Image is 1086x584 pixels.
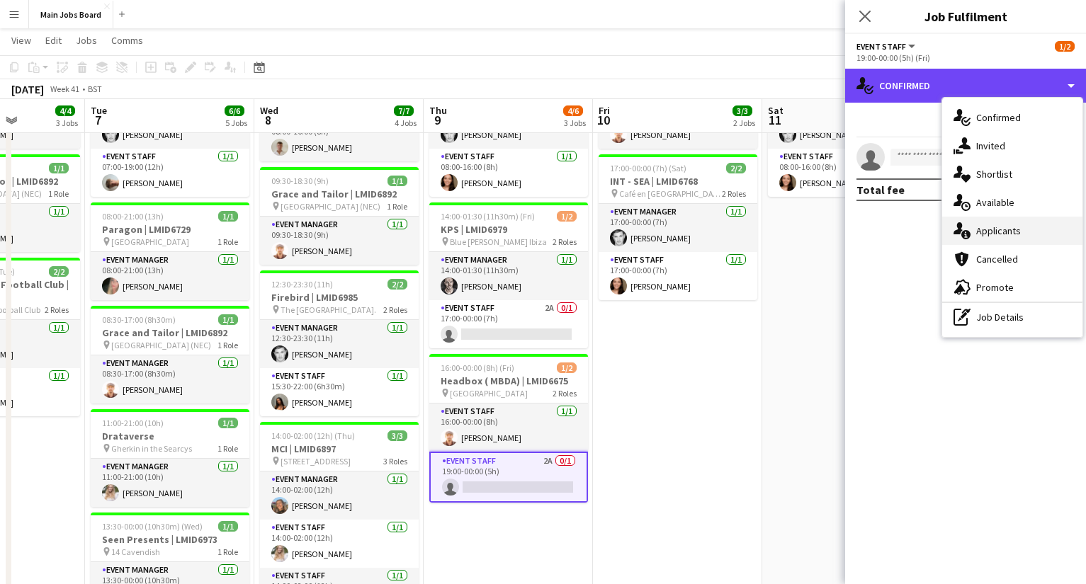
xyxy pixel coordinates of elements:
[450,388,528,399] span: [GEOGRAPHIC_DATA]
[733,105,752,116] span: 3/3
[429,104,447,117] span: Thu
[599,252,757,300] app-card-role: Event Staff1/117:00-00:00 (7h)[PERSON_NAME]
[102,521,203,532] span: 13:30-00:00 (10h30m) (Wed)
[563,105,583,116] span: 4/6
[388,279,407,290] span: 2/2
[599,104,610,117] span: Fri
[942,303,1082,331] div: Job Details
[258,112,278,128] span: 8
[111,443,192,454] span: Gherkin in the Searcys
[599,175,757,188] h3: INT - SEA | LMID6768
[281,304,376,315] span: The [GEOGRAPHIC_DATA].
[281,456,351,466] span: [STREET_ADDRESS]
[217,546,238,557] span: 1 Role
[271,176,329,186] span: 09:30-18:30 (9h)
[260,167,419,265] app-job-card: 09:30-18:30 (9h)1/1Grace and Tailor | LMID6892 [GEOGRAPHIC_DATA] (NEC)1 RoleEvent Manager1/109:30...
[70,31,103,50] a: Jobs
[47,84,82,94] span: Week 41
[976,224,1021,237] span: Applicants
[218,521,238,532] span: 1/1
[91,149,249,197] app-card-role: Event Staff1/107:00-19:00 (12h)[PERSON_NAME]
[45,304,69,315] span: 2 Roles
[102,211,164,222] span: 08:00-21:00 (13h)
[429,252,588,300] app-card-role: Event Manager1/114:00-01:30 (11h30m)[PERSON_NAME]
[733,118,755,128] div: 2 Jobs
[976,168,1012,181] span: Shortlist
[383,456,407,466] span: 3 Roles
[610,163,686,173] span: 17:00-00:00 (7h) (Sat)
[395,118,417,128] div: 4 Jobs
[976,281,1014,294] span: Promote
[429,300,588,348] app-card-role: Event Staff2A0/117:00-00:00 (7h)
[766,112,784,128] span: 11
[429,452,588,503] app-card-role: Event Staff2A0/119:00-00:00 (5h)
[91,252,249,300] app-card-role: Event Manager1/108:00-21:00 (13h)[PERSON_NAME]
[260,368,419,416] app-card-role: Event Staff1/115:30-22:00 (6h30m)[PERSON_NAME]
[383,304,407,315] span: 2 Roles
[111,340,211,350] span: [GEOGRAPHIC_DATA] (NEC)
[217,236,238,247] span: 1 Role
[111,546,160,557] span: 14 Cavendish
[557,362,577,373] span: 1/2
[91,430,249,442] h3: Drataverse
[599,204,757,252] app-card-role: Event Manager1/117:00-00:00 (7h)[PERSON_NAME]
[388,176,407,186] span: 1/1
[91,104,107,117] span: Tue
[218,211,238,222] span: 1/1
[856,52,1075,63] div: 19:00-00:00 (5h) (Fri)
[260,320,419,368] app-card-role: Event Manager1/112:30-23:30 (11h)[PERSON_NAME]
[388,430,407,441] span: 3/3
[271,279,333,290] span: 12:30-23:30 (11h)
[260,442,419,455] h3: MCI | LMID6897
[91,202,249,300] app-job-card: 08:00-21:00 (13h)1/1Paragon | LMID6729 [GEOGRAPHIC_DATA]1 RoleEvent Manager1/108:00-21:00 (13h)[P...
[429,374,588,387] h3: Headbox ( MBDA) | LMID6675
[260,520,419,568] app-card-role: Event Staff1/114:00-02:00 (12h)[PERSON_NAME]
[217,340,238,350] span: 1 Role
[281,201,380,212] span: [GEOGRAPHIC_DATA] (NEC)
[976,111,1021,124] span: Confirmed
[56,118,78,128] div: 3 Jobs
[102,418,164,428] span: 11:00-21:00 (10h)
[76,34,97,47] span: Jobs
[91,409,249,507] app-job-card: 11:00-21:00 (10h)1/1Drataverse Gherkin in the Searcys1 RoleEvent Manager1/111:00-21:00 (10h)[PERS...
[1055,41,1075,52] span: 1/2
[429,223,588,236] h3: KPS | LMID6979
[91,223,249,236] h3: Paragon | LMID6729
[218,314,238,325] span: 1/1
[976,196,1014,209] span: Available
[225,105,244,116] span: 6/6
[55,105,75,116] span: 4/4
[11,82,44,96] div: [DATE]
[564,118,586,128] div: 3 Jobs
[557,211,577,222] span: 1/2
[768,104,784,117] span: Sat
[429,149,588,197] app-card-role: Event Staff1/108:00-16:00 (8h)[PERSON_NAME]
[225,118,247,128] div: 5 Jobs
[429,403,588,452] app-card-role: Event Staff1/116:00-00:00 (8h)[PERSON_NAME]
[553,388,577,399] span: 2 Roles
[856,183,905,197] div: Total fee
[976,139,1005,152] span: Invited
[260,113,419,161] app-card-role: Event Manager1/108:00-16:00 (8h)[PERSON_NAME]
[387,201,407,212] span: 1 Role
[429,354,588,503] div: 16:00-00:00 (8h) (Fri)1/2Headbox ( MBDA) | LMID6675 [GEOGRAPHIC_DATA]2 RolesEvent Staff1/116:00-0...
[596,112,610,128] span: 10
[726,163,746,173] span: 2/2
[260,104,278,117] span: Wed
[91,355,249,403] app-card-role: Event Manager1/108:30-17:00 (8h30m)[PERSON_NAME]
[111,34,143,47] span: Comms
[91,533,249,546] h3: Seen Presents | LMID6973
[102,314,176,325] span: 08:30-17:00 (8h30m)
[29,1,113,28] button: Main Jobs Board
[260,270,419,416] app-job-card: 12:30-23:30 (11h)2/2Firebird | LMID6985 The [GEOGRAPHIC_DATA].2 RolesEvent Manager1/112:30-23:30 ...
[429,202,588,348] app-job-card: 14:00-01:30 (11h30m) (Fri)1/2KPS | LMID6979 Blue [PERSON_NAME] Ibiza2 RolesEvent Manager1/114:00-...
[49,163,69,173] span: 1/1
[11,34,31,47] span: View
[599,154,757,300] app-job-card: 17:00-00:00 (7h) (Sat)2/2INT - SEA | LMID6768 Café en [GEOGRAPHIC_DATA], [GEOGRAPHIC_DATA]2 Roles...
[45,34,62,47] span: Edit
[260,471,419,520] app-card-role: Event Manager1/114:00-02:00 (12h)[PERSON_NAME]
